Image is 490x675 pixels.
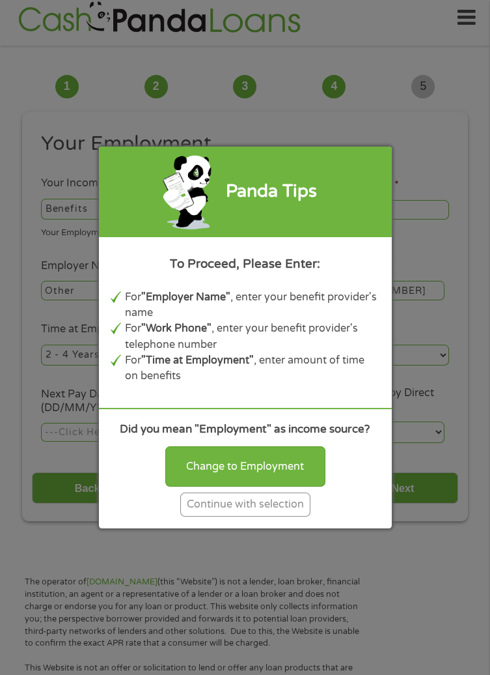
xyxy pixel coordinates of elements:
div: Did you mean "Employment" as income source? [111,421,380,438]
li: For , enter amount of time on benefits [125,352,380,384]
b: "Work Phone" [141,322,211,335]
div: Panda Tips [226,179,317,205]
b: "Time at Employment" [141,354,254,367]
img: green-panda-phone.png [161,152,214,231]
div: Change to Employment [165,446,325,487]
div: To Proceed, Please Enter: [111,255,380,273]
div: Continue with selection [180,493,310,517]
li: For , enter your benefit provider's telephone number [125,321,380,352]
li: For , enter your benefit provider's name [125,289,380,321]
b: "Employer Name" [141,291,230,304]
